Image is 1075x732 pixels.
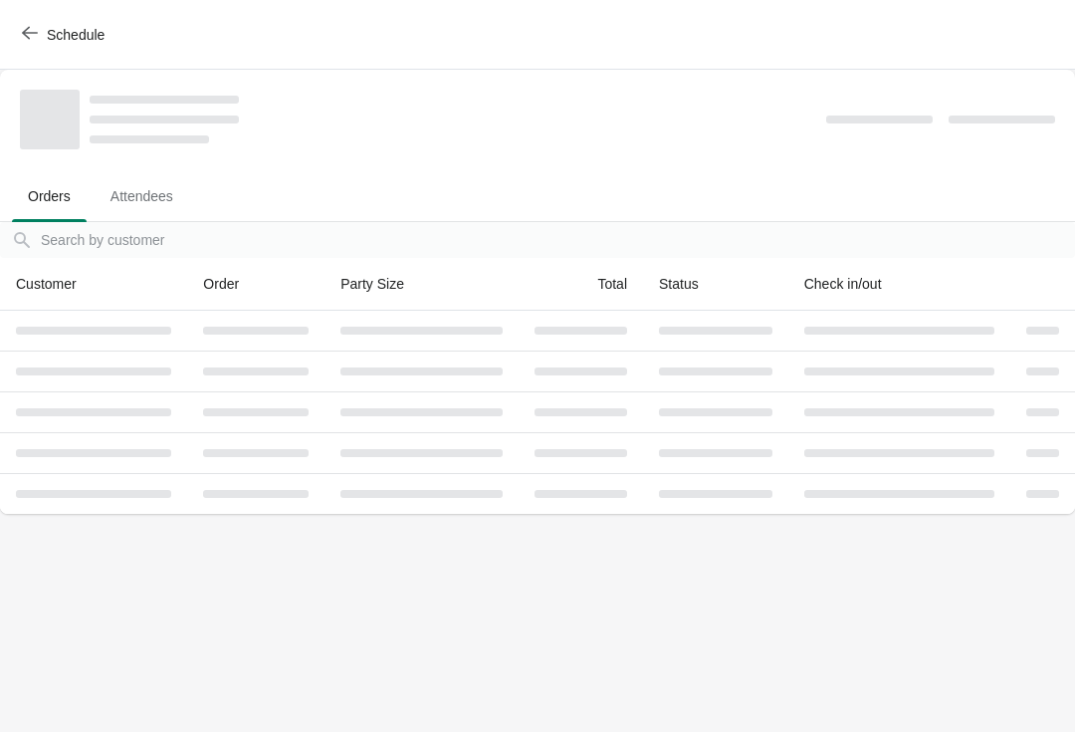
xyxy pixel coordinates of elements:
[519,258,643,311] th: Total
[40,222,1075,258] input: Search by customer
[12,178,87,214] span: Orders
[643,258,788,311] th: Status
[10,17,120,53] button: Schedule
[788,258,1010,311] th: Check in/out
[95,178,189,214] span: Attendees
[324,258,519,311] th: Party Size
[187,258,324,311] th: Order
[47,27,105,43] span: Schedule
